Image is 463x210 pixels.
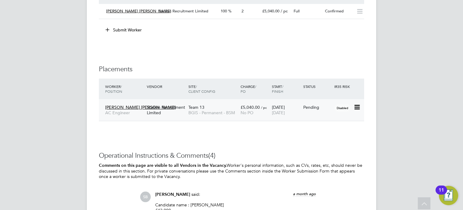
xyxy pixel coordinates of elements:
[270,81,302,97] div: Start
[104,101,364,106] a: [PERSON_NAME] [PERSON_NAME]AC EngineerStallion Recruitment LimitedTeam 13BGIS - Permanent - BSM£5...
[241,8,244,14] span: 2
[241,105,260,110] span: £5,040.00
[155,192,190,197] span: [PERSON_NAME]
[261,105,267,110] span: / pc
[439,190,444,198] div: 11
[439,186,458,205] button: Open Resource Center, 11 new notifications
[221,8,227,14] span: 100
[188,84,215,94] span: / Client Config
[188,105,204,110] span: Team 13
[99,163,227,168] b: Comments on this page are visible to all Vendors in the Vacancy.
[158,8,208,14] span: Stallion Recruitment Limited
[323,6,354,16] div: Confirmed
[241,84,256,94] span: / PO
[270,102,302,118] div: [DATE]
[101,25,146,35] button: Submit Worker
[334,104,351,112] span: Disabled
[294,8,300,14] span: Full
[302,81,333,92] div: Status
[99,65,364,74] h3: Placements
[99,163,364,179] p: Worker's personal information, such as CVs, rates, etc, should never be discussed in this section...
[241,110,254,115] span: No PO
[272,110,285,115] span: [DATE]
[99,151,364,160] h3: Operational Instructions & Comments
[187,81,239,97] div: Site
[105,84,122,94] span: / Position
[191,192,200,197] span: said:
[105,110,144,115] span: AC Engineer
[272,84,283,94] span: / Finish
[140,192,151,202] span: SB
[293,191,316,196] span: a month ago
[333,81,354,92] div: IR35 Risk
[281,8,288,14] span: / pc
[262,8,279,14] span: £5,040.00
[104,81,145,97] div: Worker
[208,151,216,160] span: (4)
[303,105,332,110] div: Pending
[106,8,171,14] span: [PERSON_NAME] [PERSON_NAME]
[145,102,187,118] div: Stallion Recruitment Limited
[145,81,187,92] div: Vendor
[239,81,270,97] div: Charge
[105,105,176,110] span: [PERSON_NAME] [PERSON_NAME]
[188,110,238,115] span: BGIS - Permanent - BSM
